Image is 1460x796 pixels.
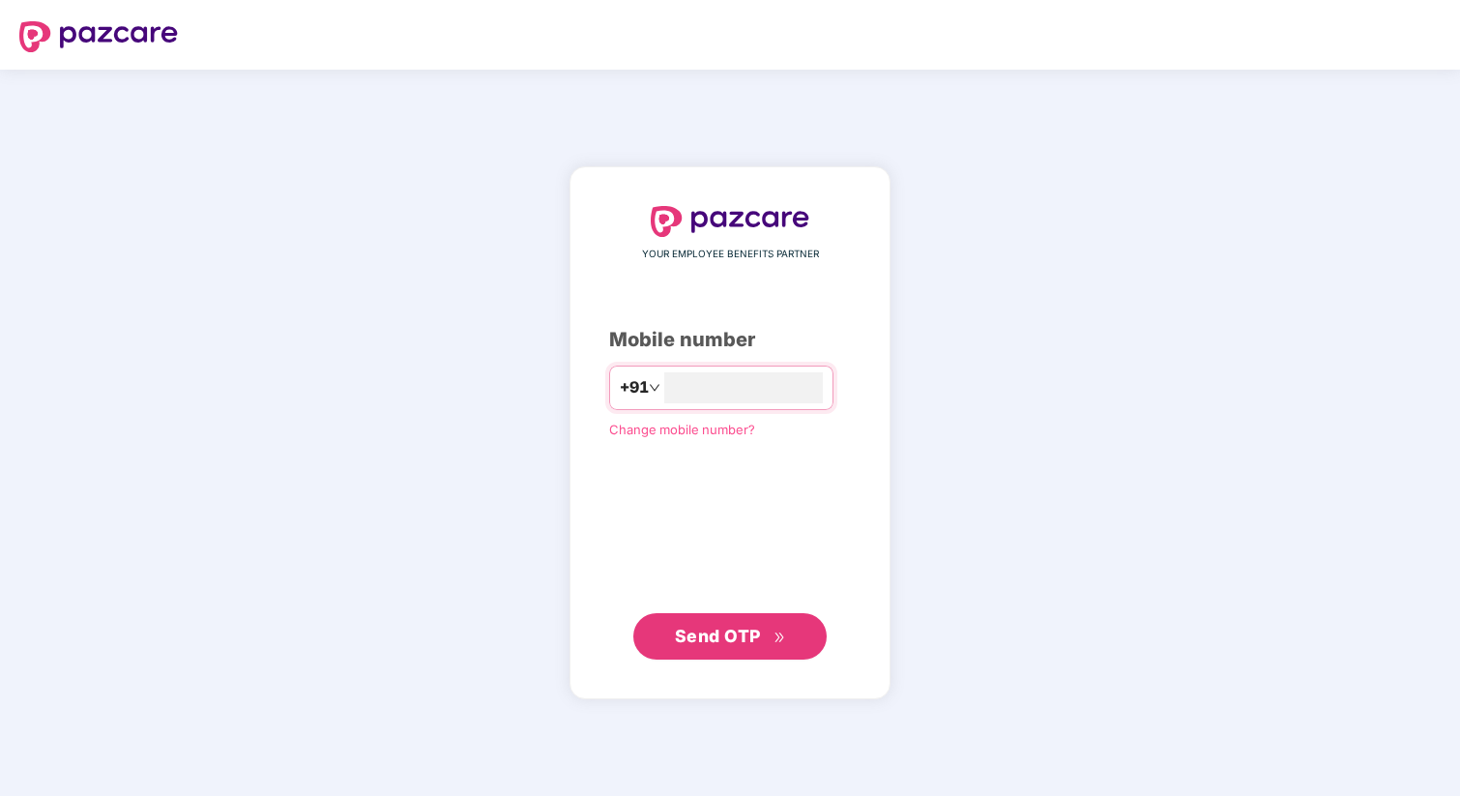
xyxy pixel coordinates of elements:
[675,626,761,646] span: Send OTP
[651,206,809,237] img: logo
[609,422,755,437] a: Change mobile number?
[642,247,819,262] span: YOUR EMPLOYEE BENEFITS PARTNER
[774,632,786,644] span: double-right
[633,613,827,660] button: Send OTPdouble-right
[620,375,649,399] span: +91
[609,325,851,355] div: Mobile number
[649,382,660,394] span: down
[19,21,178,52] img: logo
